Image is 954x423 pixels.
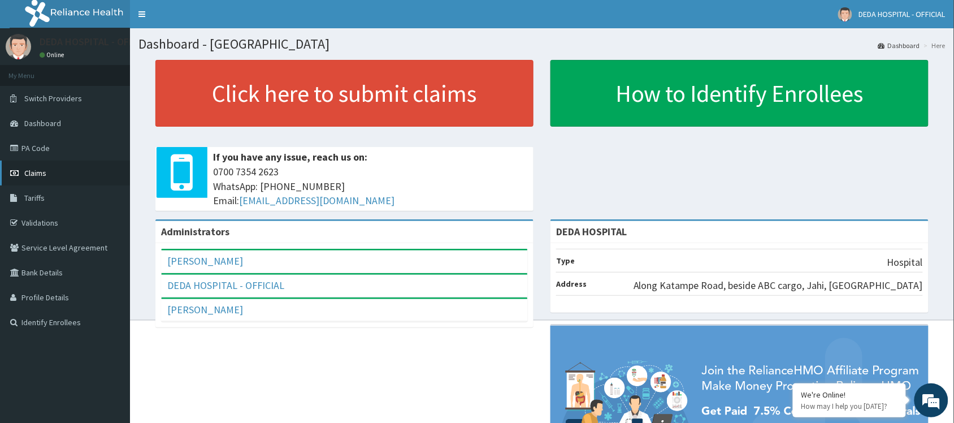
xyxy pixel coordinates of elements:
b: If you have any issue, reach us on: [213,150,367,163]
b: Address [556,279,587,289]
a: How to Identify Enrollees [550,60,929,127]
span: Switch Providers [24,93,82,103]
a: Dashboard [878,41,920,50]
img: User Image [838,7,852,21]
span: 0700 7354 2623 WhatsApp: [PHONE_NUMBER] Email: [213,165,528,208]
p: Hospital [887,255,923,270]
p: Along Katampe Road, beside ABC cargo, Jahi, [GEOGRAPHIC_DATA] [634,278,923,293]
h1: Dashboard - [GEOGRAPHIC_DATA] [138,37,946,51]
p: DEDA HOSPITAL - OFFICIAL [40,37,156,47]
a: [PERSON_NAME] [167,254,243,267]
span: Claims [24,168,46,178]
b: Administrators [161,225,229,238]
li: Here [921,41,946,50]
a: [PERSON_NAME] [167,303,243,316]
a: [EMAIL_ADDRESS][DOMAIN_NAME] [239,194,394,207]
b: Type [556,256,575,266]
p: How may I help you today? [801,402,897,411]
span: Dashboard [24,118,61,128]
a: DEDA HOSPITAL - OFFICIAL [167,279,284,292]
a: Click here to submit claims [155,60,534,127]
img: User Image [6,34,31,59]
a: Online [40,51,67,59]
span: Tariffs [24,193,45,203]
div: We're Online! [801,390,897,400]
span: DEDA HOSPITAL - OFFICIAL [859,9,946,19]
strong: DEDA HOSPITAL [556,225,627,238]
